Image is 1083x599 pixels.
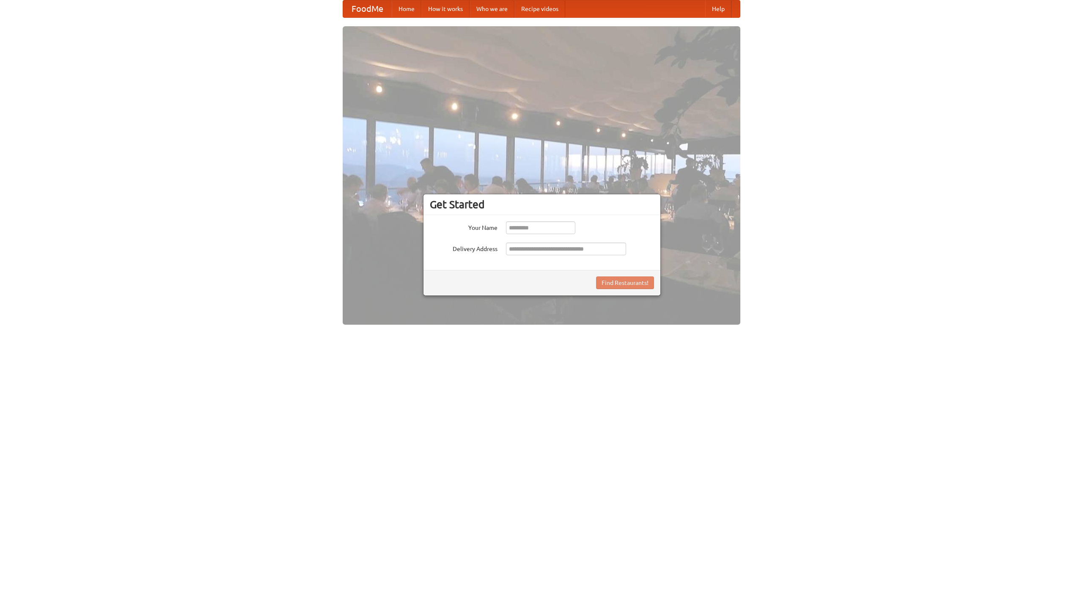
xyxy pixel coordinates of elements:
a: Who we are [470,0,514,17]
a: Help [705,0,731,17]
label: Delivery Address [430,243,498,253]
a: FoodMe [343,0,392,17]
a: How it works [421,0,470,17]
h3: Get Started [430,198,654,211]
button: Find Restaurants! [596,276,654,289]
a: Home [392,0,421,17]
a: Recipe videos [514,0,565,17]
label: Your Name [430,221,498,232]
